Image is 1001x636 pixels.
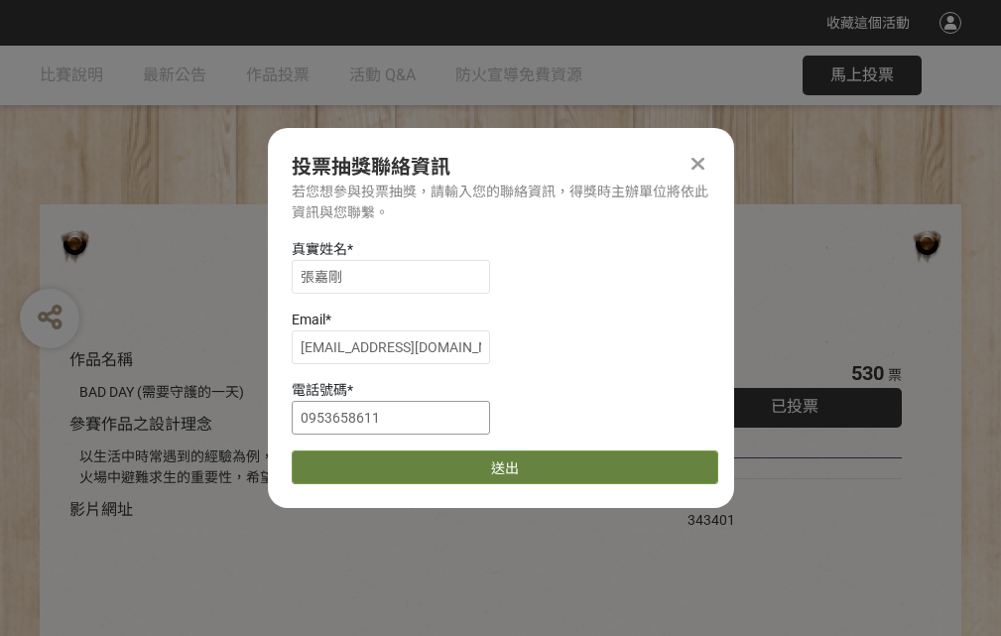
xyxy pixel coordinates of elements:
button: 馬上投票 [803,56,922,95]
span: 已投票 [771,397,818,416]
span: 作品名稱 [69,350,133,369]
div: BAD DAY (需要守護的一天) [79,382,628,403]
span: 影片網址 [69,500,133,519]
span: 收藏這個活動 [826,15,910,31]
a: 活動 Q&A [349,46,416,105]
span: 真實姓名 [292,241,347,257]
a: 最新公告 [143,46,206,105]
div: 若您想參與投票抽獎，請輸入您的聯絡資訊，得獎時主辦單位將依此資訊與您聯繫。 [292,182,710,223]
a: 作品投票 [246,46,310,105]
span: 530 [851,361,884,385]
span: 馬上投票 [830,65,894,84]
span: 防火宣導免費資源 [455,65,582,84]
span: 比賽說明 [40,65,103,84]
span: 參賽作品之設計理念 [69,415,212,434]
span: 票 [888,367,902,383]
span: 最新公告 [143,65,206,84]
span: 活動 Q&A [349,65,416,84]
a: 比賽說明 [40,46,103,105]
iframe: Facebook Share [740,489,839,509]
div: 以生活中時常遇到的經驗為例，透過對比的方式宣傳住宅用火災警報器、家庭逃生計畫及火場中避難求生的重要性，希望透過趣味的短影音讓更多人認識到更多的防火觀念。 [79,446,628,488]
span: 電話號碼 [292,382,347,398]
span: 作品投票 [246,65,310,84]
span: Email [292,312,325,327]
div: 投票抽獎聯絡資訊 [292,152,710,182]
button: 送出 [292,450,718,484]
a: 防火宣導免費資源 [455,46,582,105]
